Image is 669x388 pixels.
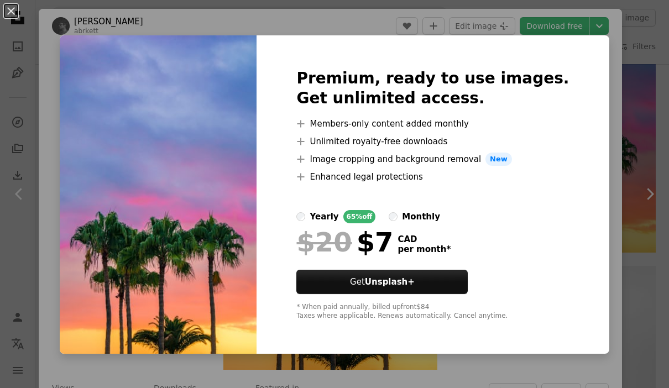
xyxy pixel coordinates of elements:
strong: Unsplash+ [365,277,415,287]
li: Enhanced legal protections [296,170,569,183]
div: monthly [402,210,440,223]
div: yearly [310,210,338,223]
span: CAD [398,234,451,244]
li: Image cropping and background removal [296,153,569,166]
h2: Premium, ready to use images. Get unlimited access. [296,69,569,108]
input: monthly [389,212,398,221]
span: $20 [296,228,352,256]
button: GetUnsplash+ [296,270,468,294]
li: Members-only content added monthly [296,117,569,130]
span: per month * [398,244,451,254]
div: * When paid annually, billed upfront $84 Taxes where applicable. Renews automatically. Cancel any... [296,303,569,321]
div: $7 [296,228,393,256]
span: New [485,153,512,166]
input: yearly65%off [296,212,305,221]
li: Unlimited royalty-free downloads [296,135,569,148]
div: 65% off [343,210,376,223]
img: photo-1498081959737-f3ba1af08103 [60,35,257,354]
